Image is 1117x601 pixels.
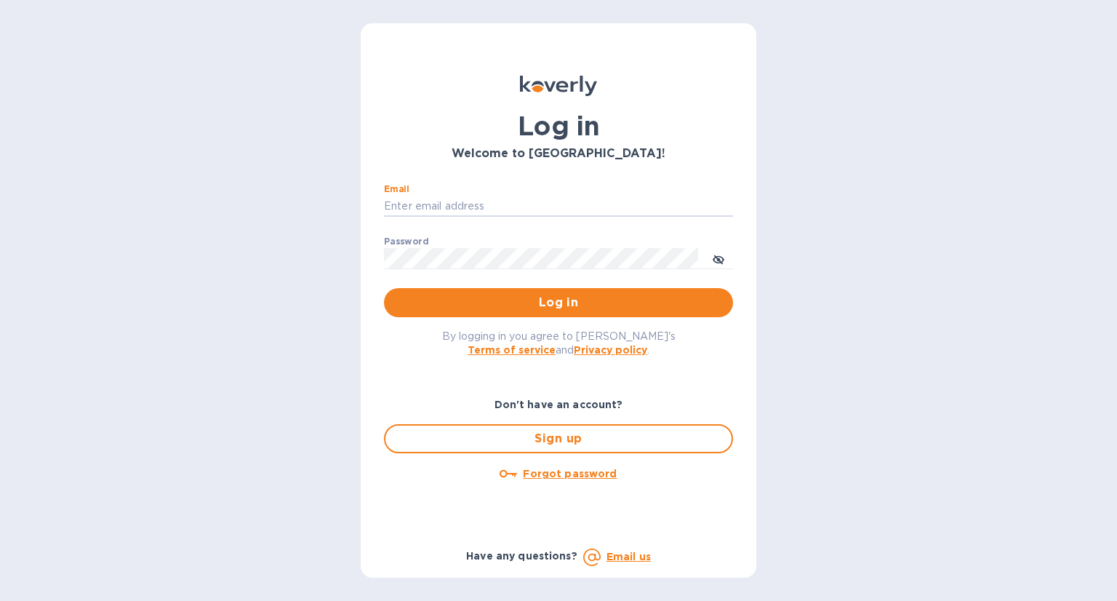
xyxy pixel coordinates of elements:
a: Terms of service [468,344,556,356]
button: Sign up [384,424,733,453]
img: Koverly [520,76,597,96]
b: Have any questions? [466,550,577,562]
button: toggle password visibility [704,244,733,273]
label: Password [384,237,428,246]
h3: Welcome to [GEOGRAPHIC_DATA]! [384,147,733,161]
a: Privacy policy [574,344,647,356]
button: Log in [384,288,733,317]
span: By logging in you agree to [PERSON_NAME]'s and . [442,330,676,356]
h1: Log in [384,111,733,141]
b: Don't have an account? [495,399,623,410]
span: Log in [396,294,721,311]
u: Forgot password [523,468,617,479]
input: Enter email address [384,196,733,218]
label: Email [384,185,409,194]
a: Email us [606,551,651,562]
span: Sign up [397,430,720,447]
